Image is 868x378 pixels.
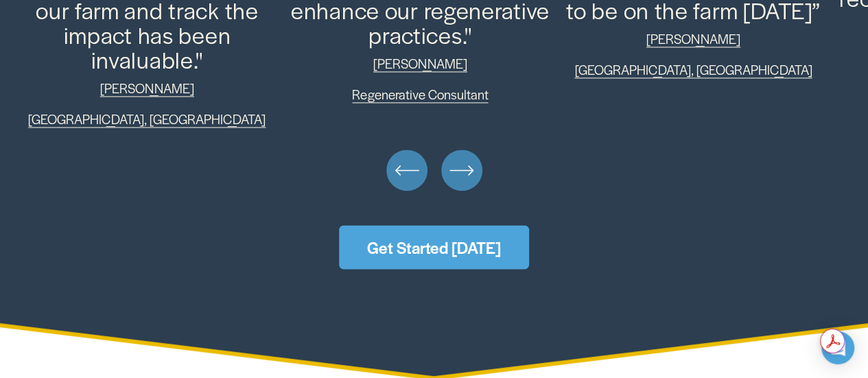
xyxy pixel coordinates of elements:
a: [PERSON_NAME] [373,54,467,73]
a: [GEOGRAPHIC_DATA], [GEOGRAPHIC_DATA] [574,60,812,79]
a: [PERSON_NAME] [646,29,740,48]
button: Previous [386,150,427,191]
a: [PERSON_NAME] [100,79,194,97]
a: [GEOGRAPHIC_DATA], [GEOGRAPHIC_DATA] [28,110,266,128]
a: Regenerative Consultant [352,85,488,104]
a: Get Started [DATE] [339,225,529,269]
button: Next [441,150,482,191]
